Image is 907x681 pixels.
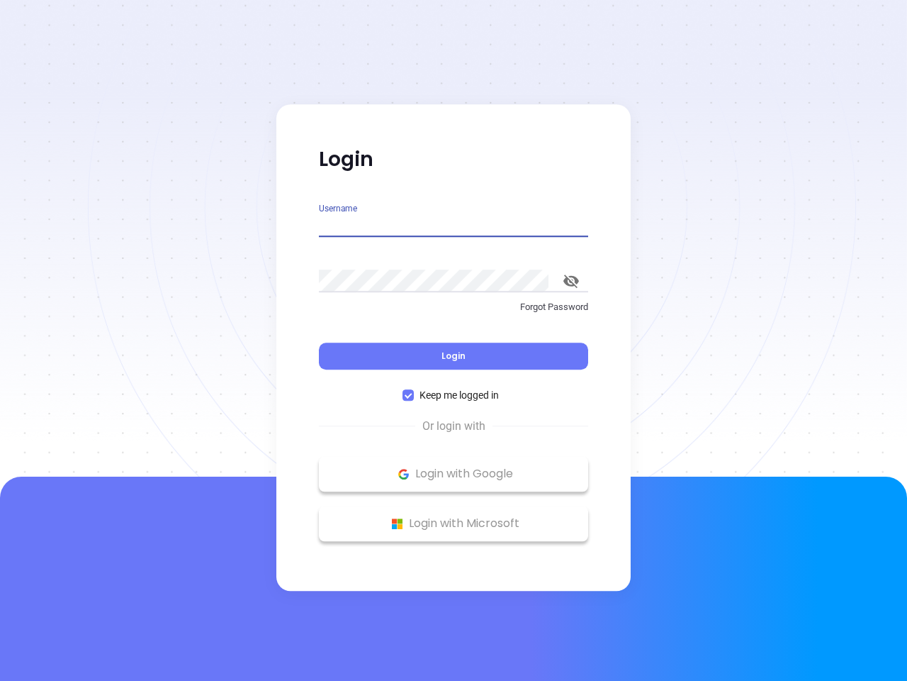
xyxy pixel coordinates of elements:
[415,418,492,435] span: Or login with
[319,506,588,541] button: Microsoft Logo Login with Microsoft
[326,463,581,485] p: Login with Google
[319,300,588,314] p: Forgot Password
[554,264,588,298] button: toggle password visibility
[319,300,588,326] a: Forgot Password
[414,387,505,403] span: Keep me logged in
[388,515,406,533] img: Microsoft Logo
[319,456,588,492] button: Google Logo Login with Google
[326,513,581,534] p: Login with Microsoft
[319,204,357,213] label: Username
[319,343,588,370] button: Login
[319,147,588,172] p: Login
[441,350,466,362] span: Login
[395,465,412,483] img: Google Logo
